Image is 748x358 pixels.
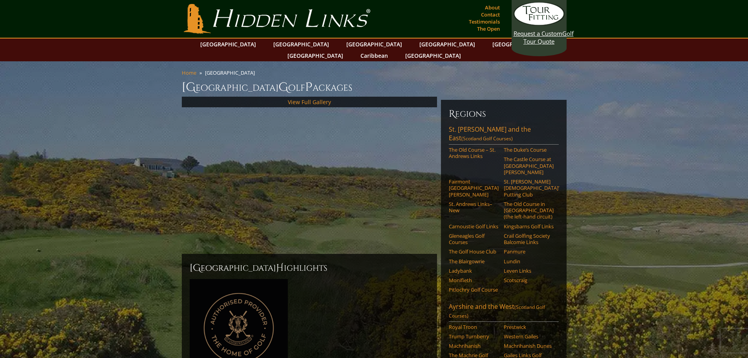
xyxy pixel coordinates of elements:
[205,69,258,76] li: [GEOGRAPHIC_DATA]
[449,333,499,340] a: Trump Turnberry
[449,277,499,283] a: Monifieth
[504,147,554,153] a: The Duke’s Course
[305,79,313,95] span: P
[514,29,562,37] span: Request a Custom
[449,223,499,229] a: Carnoustie Golf Links
[449,324,499,330] a: Royal Troon
[504,268,554,274] a: Leven Links
[357,50,392,61] a: Caribbean
[449,258,499,264] a: The Blairgowrie
[479,9,502,20] a: Contact
[467,16,502,27] a: Testimonials
[504,277,554,283] a: Scotscraig
[276,262,284,274] span: H
[475,23,502,34] a: The Open
[269,39,333,50] a: [GEOGRAPHIC_DATA]
[504,156,554,175] a: The Castle Course at [GEOGRAPHIC_DATA][PERSON_NAME]
[504,223,554,229] a: Kingsbarns Golf Links
[283,50,347,61] a: [GEOGRAPHIC_DATA]
[449,233,499,246] a: Gleneagles Golf Courses
[278,79,288,95] span: G
[449,147,499,160] a: The Old Course – St. Andrews Links
[514,2,565,45] a: Request a CustomGolf Tour Quote
[504,178,554,198] a: St. [PERSON_NAME] [DEMOGRAPHIC_DATA]’ Putting Club
[182,69,196,76] a: Home
[504,333,554,340] a: Western Gailes
[449,304,545,319] span: (Scotland Golf Courses)
[449,125,559,145] a: St. [PERSON_NAME] and the East(Scotland Golf Courses)
[504,201,554,220] a: The Old Course in [GEOGRAPHIC_DATA] (the left-hand circuit)
[196,39,260,50] a: [GEOGRAPHIC_DATA]
[449,201,499,214] a: St. Andrews Links–New
[415,39,479,50] a: [GEOGRAPHIC_DATA]
[504,343,554,349] a: Machrihanish Dunes
[488,39,552,50] a: [GEOGRAPHIC_DATA]
[449,248,499,255] a: The Golf House Club
[449,286,499,293] a: Pitlochry Golf Course
[449,178,499,198] a: Fairmont [GEOGRAPHIC_DATA][PERSON_NAME]
[461,135,513,142] span: (Scotland Golf Courses)
[182,79,567,95] h1: [GEOGRAPHIC_DATA] olf ackages
[190,262,429,274] h2: [GEOGRAPHIC_DATA] ighlights
[288,98,331,106] a: View Full Gallery
[504,258,554,264] a: Lundin
[449,268,499,274] a: Ladybank
[342,39,406,50] a: [GEOGRAPHIC_DATA]
[504,324,554,330] a: Prestwick
[449,343,499,349] a: Machrihanish
[449,302,559,322] a: Ayrshire and the West(Scotland Golf Courses)
[504,248,554,255] a: Panmure
[483,2,502,13] a: About
[449,108,559,120] h6: Regions
[401,50,465,61] a: [GEOGRAPHIC_DATA]
[504,233,554,246] a: Crail Golfing Society Balcomie Links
